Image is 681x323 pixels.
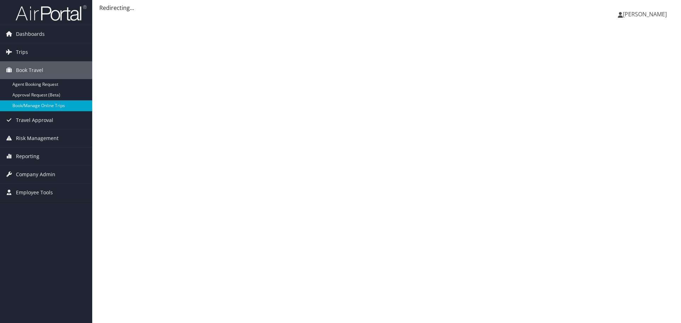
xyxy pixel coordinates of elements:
[623,10,667,18] span: [PERSON_NAME]
[16,129,59,147] span: Risk Management
[16,166,55,183] span: Company Admin
[99,4,674,12] div: Redirecting...
[16,25,45,43] span: Dashboards
[16,147,39,165] span: Reporting
[618,4,674,25] a: [PERSON_NAME]
[16,43,28,61] span: Trips
[16,184,53,201] span: Employee Tools
[16,5,87,21] img: airportal-logo.png
[16,61,43,79] span: Book Travel
[16,111,53,129] span: Travel Approval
